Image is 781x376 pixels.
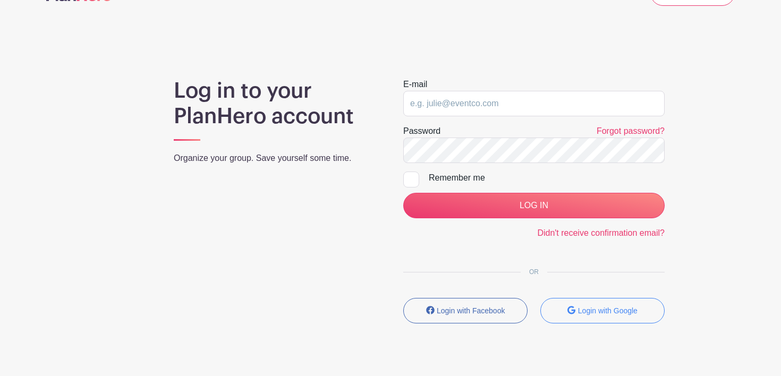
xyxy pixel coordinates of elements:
input: LOG IN [403,193,665,218]
small: Login with Google [578,306,638,315]
p: Organize your group. Save yourself some time. [174,152,378,165]
h1: Log in to your PlanHero account [174,78,378,129]
input: e.g. julie@eventco.com [403,91,665,116]
button: Login with Facebook [403,298,528,323]
span: OR [521,268,547,276]
label: Password [403,125,440,138]
button: Login with Google [540,298,665,323]
a: Didn't receive confirmation email? [537,228,665,237]
div: Remember me [429,172,665,184]
label: E-mail [403,78,427,91]
a: Forgot password? [597,126,665,135]
small: Login with Facebook [437,306,505,315]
